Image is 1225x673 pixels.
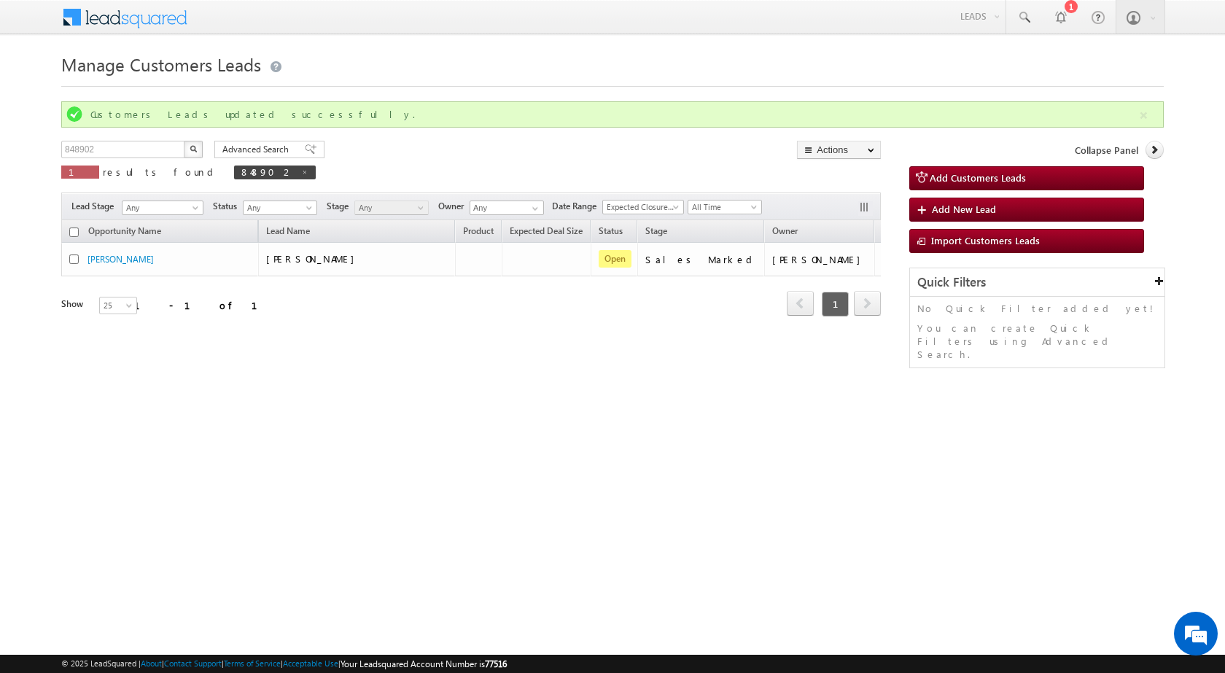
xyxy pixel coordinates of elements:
[87,254,154,265] a: [PERSON_NAME]
[688,201,758,214] span: All Time
[355,201,424,214] span: Any
[122,201,203,215] a: Any
[910,268,1164,297] div: Quick Filters
[354,201,429,215] a: Any
[603,201,679,214] span: Expected Closure Date
[164,658,222,668] a: Contact Support
[591,223,630,242] a: Status
[510,225,583,236] span: Expected Deal Size
[243,201,317,215] a: Any
[99,297,137,314] a: 25
[932,203,996,215] span: Add New Lead
[797,141,881,159] button: Actions
[61,52,261,76] span: Manage Customers Leads
[854,291,881,316] span: next
[485,658,507,669] span: 77516
[103,166,219,178] span: results found
[69,227,79,237] input: Check all records
[463,225,494,236] span: Product
[198,449,265,469] em: Start Chat
[122,201,198,214] span: Any
[61,657,507,671] span: © 2025 LeadSquared | | | | |
[1075,144,1138,157] span: Collapse Panel
[638,223,674,242] a: Stage
[283,658,338,668] a: Acceptable Use
[645,253,758,266] div: Sales Marked
[141,658,162,668] a: About
[190,145,197,152] img: Search
[341,658,507,669] span: Your Leadsquared Account Number is
[875,222,919,241] span: Actions
[470,201,544,215] input: Type to Search
[222,143,293,156] span: Advanced Search
[930,171,1026,184] span: Add Customers Leads
[599,250,631,268] span: Open
[213,200,243,213] span: Status
[772,225,798,236] span: Owner
[81,223,168,242] a: Opportunity Name
[76,77,245,96] div: Chat with us now
[19,135,266,437] textarea: Type your message and hit 'Enter'
[688,200,762,214] a: All Time
[244,201,313,214] span: Any
[224,658,281,668] a: Terms of Service
[917,322,1157,361] p: You can create Quick Filters using Advanced Search.
[71,200,120,213] span: Lead Stage
[90,108,1137,121] div: Customers Leads updated successfully.
[239,7,274,42] div: Minimize live chat window
[917,302,1157,315] p: No Quick Filter added yet!
[854,292,881,316] a: next
[88,225,161,236] span: Opportunity Name
[69,166,92,178] span: 1
[438,200,470,213] span: Owner
[61,297,87,311] div: Show
[772,253,868,266] div: [PERSON_NAME]
[602,200,684,214] a: Expected Closure Date
[645,225,667,236] span: Stage
[100,299,139,312] span: 25
[25,77,61,96] img: d_60004797649_company_0_60004797649
[259,223,317,242] span: Lead Name
[327,200,354,213] span: Stage
[552,200,602,213] span: Date Range
[266,252,362,265] span: [PERSON_NAME]
[931,234,1040,246] span: Import Customers Leads
[787,291,814,316] span: prev
[134,297,275,314] div: 1 - 1 of 1
[524,201,542,216] a: Show All Items
[502,223,590,242] a: Expected Deal Size
[787,292,814,316] a: prev
[241,166,294,178] span: 848902
[822,292,849,316] span: 1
